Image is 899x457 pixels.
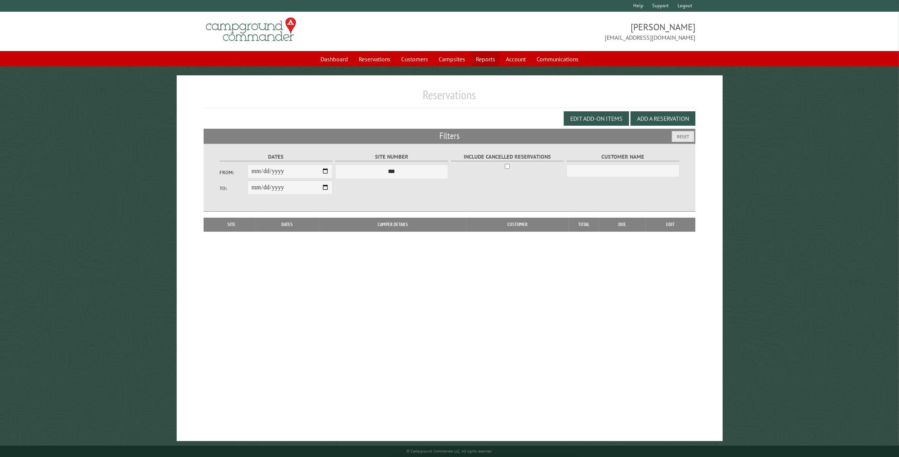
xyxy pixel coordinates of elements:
[466,218,568,231] th: Customer
[532,52,583,66] a: Communications
[564,111,629,126] button: Edit Add-on Items
[599,218,646,231] th: Due
[316,52,353,66] a: Dashboard
[204,129,696,143] h2: Filters
[207,218,256,231] th: Site
[397,52,433,66] a: Customers
[471,52,500,66] a: Reports
[220,169,248,176] label: From:
[451,153,564,161] label: Include Cancelled Reservations
[566,153,680,161] label: Customer Name
[434,52,470,66] a: Campsites
[256,218,319,231] th: Dates
[450,21,696,42] span: [PERSON_NAME] [EMAIL_ADDRESS][DOMAIN_NAME]
[569,218,599,231] th: Total
[204,87,696,108] h1: Reservations
[354,52,395,66] a: Reservations
[220,185,248,192] label: To:
[319,218,466,231] th: Camper Details
[646,218,696,231] th: Edit
[407,449,493,454] small: © Campground Commander LLC. All rights reserved.
[220,153,333,161] label: Dates
[672,131,694,142] button: Reset
[204,15,298,44] img: Campground Commander
[335,153,449,161] label: Site Number
[501,52,530,66] a: Account
[631,111,695,126] button: Add a Reservation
